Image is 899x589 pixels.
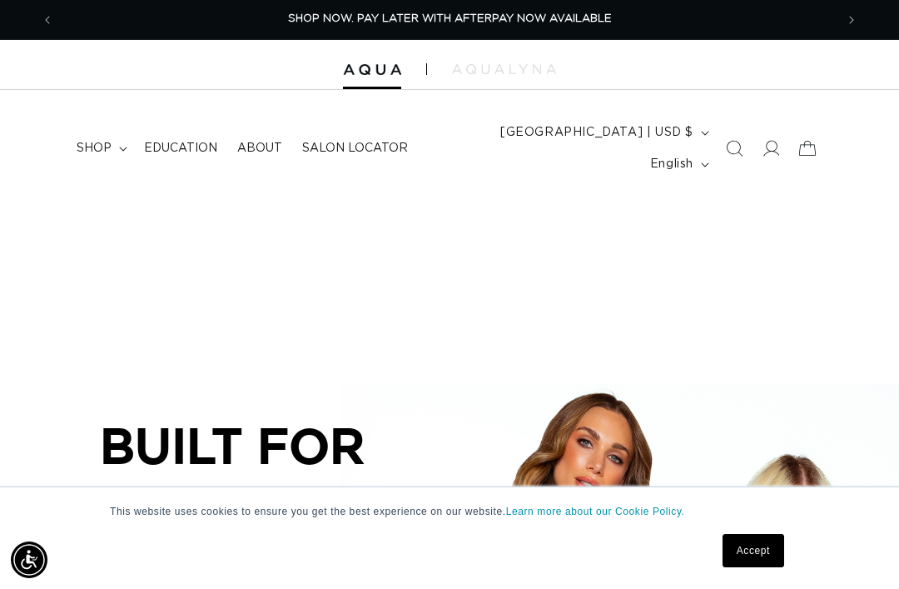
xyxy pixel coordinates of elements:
[292,131,418,166] a: Salon Locator
[650,156,693,173] span: English
[490,117,716,148] button: [GEOGRAPHIC_DATA] | USD $
[343,64,401,76] img: Aqua Hair Extensions
[506,506,685,517] a: Learn more about our Cookie Policy.
[452,64,556,74] img: aqualyna.com
[237,141,282,156] span: About
[288,13,612,24] span: SHOP NOW. PAY LATER WITH AFTERPAY NOW AVAILABLE
[77,141,112,156] span: shop
[723,534,784,567] a: Accept
[833,4,870,36] button: Next announcement
[134,131,227,166] a: Education
[302,141,408,156] span: Salon Locator
[144,141,217,156] span: Education
[29,4,66,36] button: Previous announcement
[500,124,693,142] span: [GEOGRAPHIC_DATA] | USD $
[227,131,292,166] a: About
[110,504,789,519] p: This website uses cookies to ensure you get the best experience on our website.
[640,148,716,180] button: English
[67,131,134,166] summary: shop
[716,130,752,167] summary: Search
[11,542,47,578] div: Accessibility Menu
